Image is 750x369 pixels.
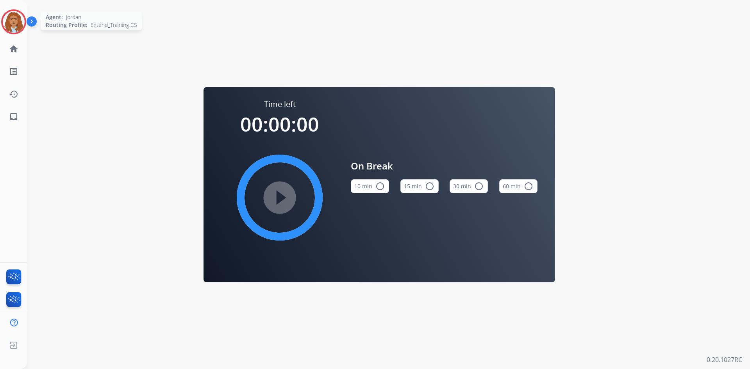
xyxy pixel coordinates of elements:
button: 10 min [351,179,389,193]
mat-icon: inbox [9,112,18,121]
span: Jordan [66,13,81,21]
mat-icon: history [9,89,18,99]
mat-icon: radio_button_unchecked [474,182,484,191]
span: Time left [264,99,296,110]
mat-icon: home [9,44,18,53]
button: 15 min [400,179,439,193]
span: On Break [351,159,537,173]
mat-icon: radio_button_unchecked [425,182,434,191]
span: 00:00:00 [240,111,319,137]
span: Agent: [46,13,63,21]
mat-icon: radio_button_unchecked [375,182,385,191]
span: Extend_Training CS [91,21,137,29]
mat-icon: radio_button_unchecked [524,182,533,191]
span: Routing Profile: [46,21,87,29]
p: 0.20.1027RC [707,355,742,364]
button: 30 min [450,179,488,193]
img: avatar [3,11,25,33]
button: 60 min [499,179,537,193]
mat-icon: list_alt [9,67,18,76]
